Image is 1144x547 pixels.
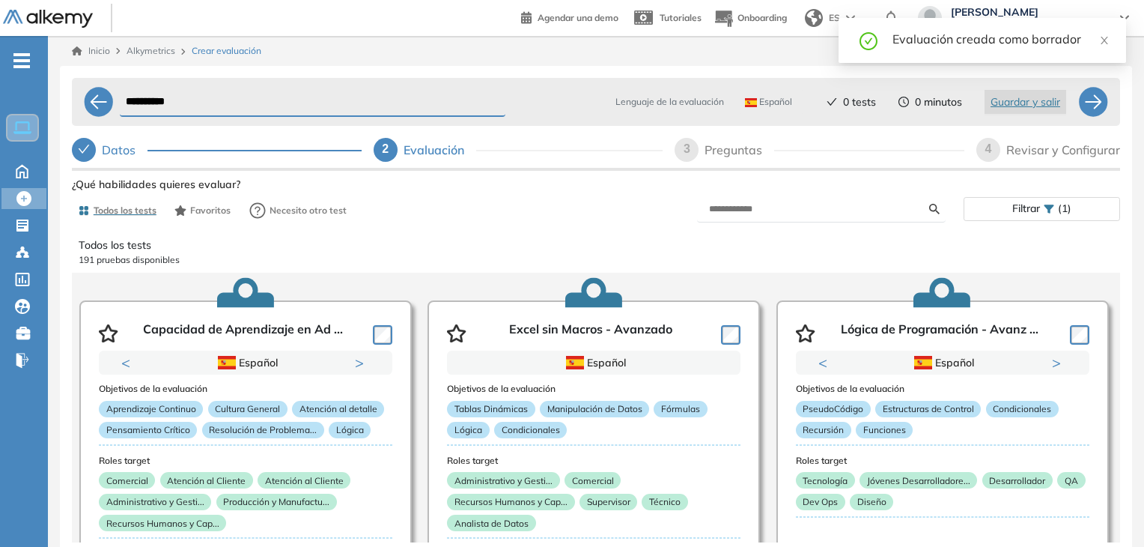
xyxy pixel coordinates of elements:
span: Lenguaje de la evaluación [615,95,724,109]
p: Pensamiento Crítico [99,422,197,438]
span: [PERSON_NAME] [951,6,1105,18]
span: 2 [382,142,389,155]
p: Todos los tests [79,238,1113,253]
div: Datos [72,138,362,162]
p: Técnico [642,494,687,510]
p: Desarrollador [982,472,1053,489]
span: Todos los tests [94,204,156,217]
img: ESP [566,356,584,369]
p: Recursión [796,422,851,438]
button: Next [355,355,370,370]
span: Tutoriales [660,12,702,23]
p: Administrativo y Gesti... [447,472,559,489]
span: check-circle [859,30,877,50]
span: check [827,97,837,107]
button: Guardar y salir [985,90,1066,114]
p: Cultura General [208,401,287,417]
button: 1 [219,375,237,377]
h3: Objetivos de la evaluación [99,384,392,394]
button: 3 [958,375,970,377]
img: Logo [3,10,93,28]
img: ESP [745,98,757,107]
p: Condicionales [494,422,567,438]
p: Condicionales [986,401,1059,417]
button: Necesito otro test [243,196,353,226]
span: Crear evaluación [192,44,261,58]
span: Agendar una demo [538,12,618,23]
button: Previous [818,355,833,370]
div: 3Preguntas [675,138,964,162]
p: Lógica de Programación - Avanz ... [841,322,1038,345]
div: Español [152,354,340,371]
div: Español [849,354,1037,371]
p: Tecnología [796,472,855,489]
span: (1) [1058,198,1071,220]
div: Evaluación creada como borrador [892,30,1108,48]
p: Atención al Cliente [160,472,253,489]
a: Inicio [72,44,110,58]
p: PseudoCódigo [796,401,871,417]
span: Alkymetrics [127,45,175,56]
button: 2 [940,375,952,377]
span: 0 tests [843,94,876,110]
span: 3 [684,142,690,155]
p: Producción y Manufactu... [216,494,337,510]
img: world [805,9,823,27]
div: 4Revisar y Configurar [976,138,1120,162]
p: 191 pruebas disponibles [79,253,1113,267]
a: Agendar una demo [521,7,618,25]
p: Lógica [447,422,489,438]
p: Jóvenes Desarrolladore... [859,472,977,489]
h3: Objetivos de la evaluación [447,384,740,394]
span: Onboarding [737,12,787,23]
button: 2 [243,375,255,377]
span: 4 [985,142,992,155]
button: Onboarding [714,2,787,34]
p: Recursos Humanos y Cap... [447,494,574,510]
p: Recursos Humanos y Cap... [99,515,226,531]
span: Guardar y salir [991,94,1060,110]
span: ES [829,11,840,25]
span: Favoritos [190,204,231,217]
p: Tablas Dinámicas [447,401,535,417]
span: ¿Qué habilidades quieres evaluar? [72,177,240,193]
span: Necesito otro test [270,204,347,217]
button: 1 [916,375,934,377]
button: Next [1052,355,1067,370]
div: 2Evaluación [374,138,663,162]
span: clock-circle [898,97,909,107]
h3: Roles target [796,456,1089,466]
p: Excel sin Macros - Avanzado [509,322,672,345]
p: Atención al detalle [292,401,384,417]
p: Lógica [329,422,371,438]
p: Administrativo y Gesti... [99,494,211,510]
p: QA [1057,472,1085,489]
div: Preguntas [705,138,774,162]
p: Dev Ops [796,494,845,510]
p: Aprendizaje Continuo [99,401,203,417]
p: Fórmulas [654,401,707,417]
div: Datos [102,138,147,162]
div: Revisar y Configurar [1006,138,1120,162]
h3: Roles target [99,456,392,466]
p: Resolución de Problema... [202,422,324,438]
p: Funciones [856,422,913,438]
div: Evaluación [404,138,476,162]
p: Diseño [850,494,893,510]
p: Estructuras de Control [875,401,981,417]
button: Previous [121,355,136,370]
span: close [1099,35,1110,46]
span: Filtrar [1012,198,1040,220]
h3: Roles target [447,456,740,466]
span: 0 minutos [915,94,962,110]
img: ESP [218,356,236,369]
p: Supervisor [579,494,637,510]
p: Analista de Datos [447,515,535,531]
p: Atención al Cliente [258,472,350,489]
span: check [78,143,90,155]
button: Favoritos [168,198,237,223]
p: Comercial [565,472,621,489]
button: 3 [261,375,273,377]
p: Comercial [99,472,155,489]
div: Español [500,354,688,371]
